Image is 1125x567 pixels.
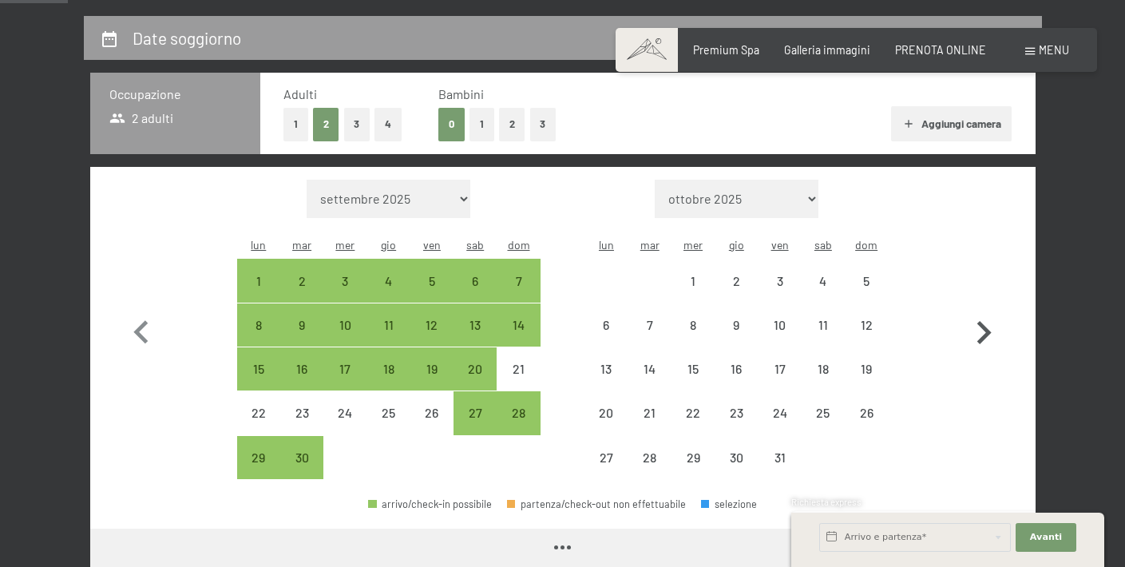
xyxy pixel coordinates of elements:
[498,406,538,446] div: 28
[335,238,355,252] abbr: mercoledì
[251,238,266,252] abbr: lunedì
[239,363,279,402] div: 15
[802,347,845,391] div: arrivo/check-in non effettuabile
[671,391,715,434] div: arrivo/check-in non effettuabile
[454,303,497,347] div: arrivo/check-in possibile
[671,303,715,347] div: arrivo/check-in non effettuabile
[673,275,713,315] div: 1
[237,259,280,302] div: arrivo/check-in possibile
[412,363,452,402] div: 19
[412,406,452,446] div: 26
[369,406,409,446] div: 25
[891,106,1012,141] button: Aggiungi camera
[630,451,670,491] div: 28
[455,319,495,359] div: 13
[367,303,410,347] div: arrivo/check-in possibile
[895,43,986,57] a: PRENOTA ONLINE
[628,391,671,434] div: arrivo/check-in non effettuabile
[499,108,525,141] button: 2
[758,436,801,479] div: arrivo/check-in non effettuabile
[584,391,628,434] div: arrivo/check-in non effettuabile
[758,347,801,391] div: arrivo/check-in non effettuabile
[716,275,756,315] div: 2
[344,108,370,141] button: 3
[673,319,713,359] div: 8
[802,391,845,434] div: Sat Jul 25 2026
[759,451,799,491] div: 31
[671,259,715,302] div: arrivo/check-in non effettuabile
[237,436,280,479] div: Mon Jun 29 2026
[469,108,494,141] button: 1
[802,347,845,391] div: Sat Jul 18 2026
[683,238,703,252] abbr: mercoledì
[410,259,454,302] div: arrivo/check-in possibile
[239,451,279,491] div: 29
[367,391,410,434] div: Thu Jun 25 2026
[584,347,628,391] div: Mon Jul 13 2026
[1039,43,1069,57] span: Menu
[855,238,877,252] abbr: domenica
[845,391,888,434] div: arrivo/check-in non effettuabile
[237,391,280,434] div: Mon Jun 22 2026
[715,259,758,302] div: arrivo/check-in non effettuabile
[715,436,758,479] div: Thu Jul 30 2026
[280,391,323,434] div: arrivo/check-in non effettuabile
[758,259,801,302] div: Fri Jul 03 2026
[715,347,758,391] div: arrivo/check-in non effettuabile
[584,347,628,391] div: arrivo/check-in non effettuabile
[109,85,241,103] h3: Occupazione
[759,275,799,315] div: 3
[628,303,671,347] div: arrivo/check-in non effettuabile
[802,259,845,302] div: arrivo/check-in non effettuabile
[845,303,888,347] div: arrivo/check-in non effettuabile
[673,406,713,446] div: 22
[313,108,339,141] button: 2
[455,406,495,446] div: 27
[118,180,164,480] button: Mese precedente
[454,391,497,434] div: Sat Jun 27 2026
[508,238,530,252] abbr: domenica
[803,363,843,402] div: 18
[846,363,886,402] div: 19
[584,391,628,434] div: Mon Jul 20 2026
[758,303,801,347] div: Fri Jul 10 2026
[369,319,409,359] div: 11
[369,363,409,402] div: 18
[1016,523,1076,552] button: Avanti
[715,391,758,434] div: Thu Jul 23 2026
[323,347,366,391] div: Wed Jun 17 2026
[454,347,497,391] div: arrivo/check-in possibile
[325,363,365,402] div: 17
[455,363,495,402] div: 20
[628,347,671,391] div: Tue Jul 14 2026
[845,259,888,302] div: arrivo/check-in non effettuabile
[323,391,366,434] div: arrivo/check-in non effettuabile
[715,391,758,434] div: arrivo/check-in non effettuabile
[282,363,322,402] div: 16
[716,319,756,359] div: 9
[715,436,758,479] div: arrivo/check-in non effettuabile
[133,28,241,48] h2: Date soggiorno
[438,108,465,141] button: 0
[729,238,744,252] abbr: giovedì
[410,259,454,302] div: Fri Jun 05 2026
[283,86,317,101] span: Adulti
[693,43,759,57] a: Premium Spa
[323,303,366,347] div: arrivo/check-in possibile
[791,497,862,507] span: Richiesta express
[584,436,628,479] div: arrivo/check-in non effettuabile
[237,391,280,434] div: arrivo/check-in non effettuabile
[640,238,660,252] abbr: martedì
[715,259,758,302] div: Thu Jul 02 2026
[292,238,311,252] abbr: martedì
[466,238,484,252] abbr: sabato
[323,303,366,347] div: Wed Jun 10 2026
[454,347,497,391] div: Sat Jun 20 2026
[367,303,410,347] div: Thu Jun 11 2026
[671,259,715,302] div: Wed Jul 01 2026
[412,319,452,359] div: 12
[498,363,538,402] div: 21
[280,436,323,479] div: arrivo/check-in possibile
[586,451,626,491] div: 27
